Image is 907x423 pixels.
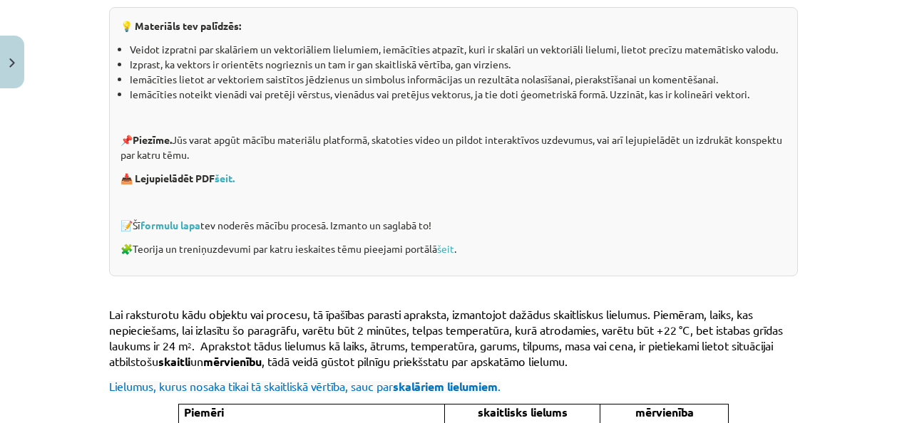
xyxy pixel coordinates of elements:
[121,132,786,162] p: 📌 Jūs varat apgūt mācību materiālu platformā, skatoties video un pildot interaktīvos uzdevumus, v...
[437,242,454,255] a: šeit
[133,133,172,146] strong: Piezīme.
[664,323,677,337] span: 22
[140,219,200,231] a: formulu lapa
[188,340,192,350] span: 2
[393,379,498,394] span: skalāriem lielumiem
[109,379,501,393] span: Lielumus, kurus nosaka tikai tā skaitliskā vērtība, sauc par .
[130,57,786,72] li: Izprast, ka vektors ir orientēts nogrieznis un tam ir gan skaitliskā vērtība, gan virziens.
[130,87,786,102] li: Iemācīties noteikt vienādi vai pretēji vērstus, vienādus vai pretējus vektorus, ja tie doti ģeome...
[121,218,786,233] p: 📝 Šī tev noderēs mācību procesā. Izmanto un saglabā to!
[121,172,237,184] strong: 📥 Lejupielādēt PDF
[215,172,235,184] a: šeit.
[109,307,753,337] span: Lai raksturotu kādu objektu vai procesu, tā īpašības parasti apraksta, izmantojot dažādus skaitli...
[121,241,786,256] p: 🧩 Teorija un treniņuzdevumi par katru ieskaites tēmu pieejami portālā .
[121,19,241,32] strong: 💡 Materiāls tev palīdzēs:
[478,404,568,419] span: skaitlisks lielums
[130,42,786,57] li: Veidot izpratni par skalāriem un vektoriāliem lielumiem, iemācīties atpazīt, kuri ir skalāri un v...
[184,404,224,419] span: Piemēri
[9,58,15,68] img: icon-close-lesson-0947bae3869378f0d4975bcd49f059093ad1ed9edebbc8119c70593378902aed.svg
[158,354,190,369] span: skaitli
[203,354,262,369] span: mērvienību
[130,72,786,87] li: Iemācīties lietot ar vektoriem saistītos jēdzienus un simbolus informācijas un rezultāta nolasīša...
[109,323,783,368] span: °C, bet istabas grīdas laukums ir 24 m . Aprakstot tādus lielumus kā laiks, ātrums, temperatūra, ...
[635,404,694,419] span: mērvienība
